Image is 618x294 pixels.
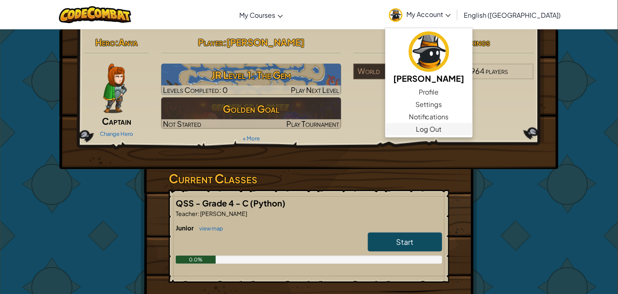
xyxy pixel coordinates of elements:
span: : [223,36,226,48]
a: Golden GoalNot StartedPlay Tournament [161,97,342,129]
h3: Current Classes [169,169,449,188]
span: Hero [95,36,115,48]
div: World [354,64,443,79]
span: Captain [102,115,131,127]
span: Levels Completed: 0 [163,85,228,95]
a: Log Out [385,123,473,135]
span: Notifications [409,112,449,122]
span: : [115,36,118,48]
img: CodeCombat logo [59,6,131,23]
img: avatar [409,31,449,72]
div: 0.0% [176,256,216,264]
h3: Golden Goal [161,100,342,118]
h5: [PERSON_NAME] [394,72,465,85]
span: Play Tournament [286,119,339,128]
a: Change Hero [100,130,133,137]
span: [PERSON_NAME] [199,210,247,217]
img: JR Level 1: The Gem [161,64,342,95]
a: [PERSON_NAME] [385,30,473,86]
a: Play Next Level [161,64,342,95]
span: Start [396,237,414,247]
span: Not Started [163,119,202,128]
span: : [198,210,199,217]
a: Notifications [385,111,473,123]
span: (Python) [250,198,285,208]
span: [PERSON_NAME] [226,36,304,48]
span: Play Next Level [291,85,339,95]
span: My Account [407,10,451,19]
img: Golden Goal [161,97,342,129]
img: avatar [389,8,403,22]
a: view map [195,225,223,232]
a: English ([GEOGRAPHIC_DATA]) [460,4,565,26]
a: My Courses [235,4,287,26]
span: Anya [118,36,138,48]
span: Junior [176,224,195,232]
span: Player [198,36,223,48]
span: QSS - Grade 4 - C [176,198,250,208]
a: Profile [385,86,473,98]
span: English ([GEOGRAPHIC_DATA]) [464,11,561,19]
h3: JR Level 1: The Gem [161,66,342,84]
span: Teacher [176,210,198,217]
a: + More [243,135,260,142]
a: Settings [385,98,473,111]
img: captain-pose.png [103,64,127,113]
span: players [486,66,508,76]
a: My Account [385,2,455,28]
span: My Courses [239,11,276,19]
a: World8,036,964players [354,71,534,81]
